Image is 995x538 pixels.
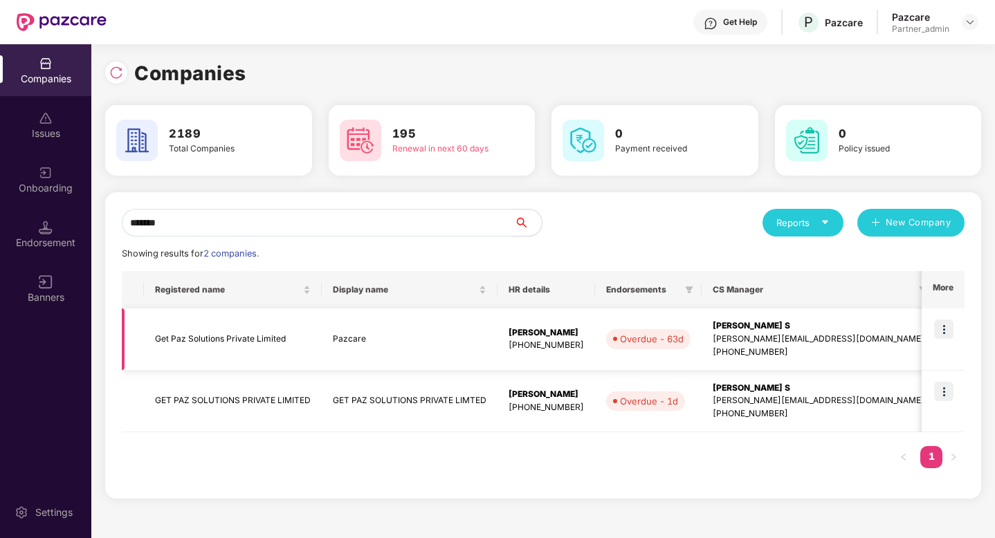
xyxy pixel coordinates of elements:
[900,453,908,461] span: left
[615,142,718,156] div: Payment received
[920,446,942,467] a: 1
[713,346,924,359] div: [PHONE_NUMBER]
[31,505,77,519] div: Settings
[169,125,272,143] h3: 2189
[934,382,953,401] img: icon
[39,166,53,180] img: svg+xml;base64,PHN2ZyB3aWR0aD0iMjAiIGhlaWdodD0iMjAiIHZpZXdCb3g9IjAgMCAyMCAyMCIgZmlsbD0ibm9uZSIgeG...
[203,248,259,259] span: 2 companies.
[704,17,718,30] img: svg+xml;base64,PHN2ZyBpZD0iSGVscC0zMngzMiIgeG1sbnM9Imh0dHA6Ly93d3cudzMub3JnLzIwMDAvc3ZnIiB3aWR0aD...
[39,111,53,125] img: svg+xml;base64,PHN2ZyBpZD0iSXNzdWVzX2Rpc2FibGVkIiB4bWxucz0iaHR0cDovL3d3dy53My5vcmcvMjAwMC9zdmciIH...
[39,275,53,289] img: svg+xml;base64,PHN2ZyB3aWR0aD0iMTYiIGhlaWdodD0iMTYiIHZpZXdCb3g9IjAgMCAxNiAxNiIgZmlsbD0ibm9uZSIgeG...
[922,271,965,308] th: More
[109,66,123,80] img: svg+xml;base64,PHN2ZyBpZD0iUmVsb2FkLTMyeDMyIiB4bWxucz0iaHR0cDovL3d3dy53My5vcmcvMjAwMC9zdmciIHdpZH...
[39,221,53,234] img: svg+xml;base64,PHN2ZyB3aWR0aD0iMTQuNSIgaGVpZ2h0PSIxNC41IiB2aWV3Qm94PSIwIDAgMTYgMTYiIGZpbGw9Im5vbm...
[919,286,927,294] span: filter
[682,281,696,298] span: filter
[155,284,300,295] span: Registered name
[776,216,830,230] div: Reports
[821,218,830,227] span: caret-down
[892,10,949,24] div: Pazcare
[942,446,965,468] li: Next Page
[322,371,497,433] td: GET PAZ SOLUTIONS PRIVATE LIMTED
[871,218,880,229] span: plus
[713,394,924,407] div: [PERSON_NAME][EMAIL_ADDRESS][DOMAIN_NAME]
[685,286,693,294] span: filter
[723,17,757,28] div: Get Help
[144,371,322,433] td: GET PAZ SOLUTIONS PRIVATE LIMITED
[713,284,913,295] span: CS Manager
[893,446,915,468] li: Previous Page
[39,57,53,71] img: svg+xml;base64,PHN2ZyBpZD0iQ29tcGFuaWVzIiB4bWxucz0iaHR0cDovL3d3dy53My5vcmcvMjAwMC9zdmciIHdpZHRoPS...
[916,281,930,298] span: filter
[15,505,28,519] img: svg+xml;base64,PHN2ZyBpZD0iU2V0dGluZy0yMHgyMCIgeG1sbnM9Imh0dHA6Ly93d3cudzMub3JnLzIwMDAvc3ZnIiB3aW...
[886,216,951,230] span: New Company
[322,308,497,371] td: Pazcare
[620,394,678,408] div: Overdue - 1d
[713,382,924,395] div: [PERSON_NAME] S
[17,13,107,31] img: New Pazcare Logo
[122,248,259,259] span: Showing results for
[892,24,949,35] div: Partner_admin
[934,319,953,339] img: icon
[392,125,495,143] h3: 195
[563,120,604,161] img: svg+xml;base64,PHN2ZyB4bWxucz0iaHR0cDovL3d3dy53My5vcmcvMjAwMC9zdmciIHdpZHRoPSI2MCIgaGVpZ2h0PSI2MC...
[804,14,813,30] span: P
[169,142,272,156] div: Total Companies
[920,446,942,468] li: 1
[340,120,381,161] img: svg+xml;base64,PHN2ZyB4bWxucz0iaHR0cDovL3d3dy53My5vcmcvMjAwMC9zdmciIHdpZHRoPSI2MCIgaGVpZ2h0PSI2MC...
[713,407,924,420] div: [PHONE_NUMBER]
[713,333,924,346] div: [PERSON_NAME][EMAIL_ADDRESS][DOMAIN_NAME]
[509,401,584,414] div: [PHONE_NUMBER]
[606,284,679,295] span: Endorsements
[942,446,965,468] button: right
[509,388,584,401] div: [PERSON_NAME]
[615,125,718,143] h3: 0
[144,271,322,308] th: Registered name
[893,446,915,468] button: left
[513,209,542,236] button: search
[116,120,158,161] img: svg+xml;base64,PHN2ZyB4bWxucz0iaHR0cDovL3d3dy53My5vcmcvMjAwMC9zdmciIHdpZHRoPSI2MCIgaGVpZ2h0PSI2MC...
[513,217,542,228] span: search
[857,209,965,236] button: plusNew Company
[392,142,495,156] div: Renewal in next 60 days
[134,58,246,89] h1: Companies
[965,17,976,28] img: svg+xml;base64,PHN2ZyBpZD0iRHJvcGRvd24tMzJ4MzIiIHhtbG5zPSJodHRwOi8vd3d3LnczLm9yZy8yMDAwL3N2ZyIgd2...
[839,125,942,143] h3: 0
[786,120,828,161] img: svg+xml;base64,PHN2ZyB4bWxucz0iaHR0cDovL3d3dy53My5vcmcvMjAwMC9zdmciIHdpZHRoPSI2MCIgaGVpZ2h0PSI2MC...
[713,319,924,333] div: [PERSON_NAME] S
[509,326,584,340] div: [PERSON_NAME]
[322,271,497,308] th: Display name
[839,142,942,156] div: Policy issued
[333,284,476,295] span: Display name
[144,308,322,371] td: Get Paz Solutions Private Limited
[497,271,595,308] th: HR details
[949,453,958,461] span: right
[825,16,863,29] div: Pazcare
[620,332,684,346] div: Overdue - 63d
[509,339,584,352] div: [PHONE_NUMBER]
